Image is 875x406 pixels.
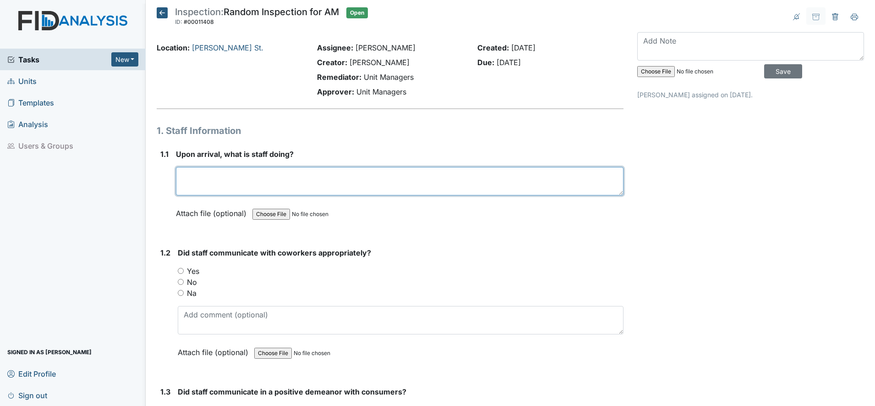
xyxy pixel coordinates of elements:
[160,247,170,258] label: 1.2
[764,64,802,78] input: Save
[184,18,214,25] span: #00011408
[178,248,371,257] span: Did staff communicate with coworkers appropriately?
[178,268,184,274] input: Yes
[187,277,197,288] label: No
[178,342,252,358] label: Attach file (optional)
[497,58,521,67] span: [DATE]
[175,6,224,17] span: Inspection:
[178,279,184,285] input: No
[187,266,199,277] label: Yes
[477,43,509,52] strong: Created:
[7,388,47,402] span: Sign out
[176,150,294,159] span: Upon arrival, what is staff doing?
[111,52,139,67] button: New
[511,43,536,52] span: [DATE]
[317,72,361,82] strong: Remediator:
[317,58,347,67] strong: Creator:
[356,87,406,96] span: Unit Managers
[350,58,410,67] span: [PERSON_NAME]
[7,54,111,65] a: Tasks
[178,387,406,396] span: Did staff communicate in a positive demeanor with consumers?
[160,149,169,160] label: 1.1
[355,43,416,52] span: [PERSON_NAME]
[192,43,263,52] a: [PERSON_NAME] St.
[7,345,92,359] span: Signed in as [PERSON_NAME]
[160,386,170,397] label: 1.3
[346,7,368,18] span: Open
[176,203,250,219] label: Attach file (optional)
[187,288,197,299] label: Na
[317,87,354,96] strong: Approver:
[477,58,494,67] strong: Due:
[157,124,623,138] h1: 1. Staff Information
[7,117,48,131] span: Analysis
[637,90,864,100] p: [PERSON_NAME] assigned on [DATE].
[7,367,56,381] span: Edit Profile
[178,290,184,296] input: Na
[364,72,414,82] span: Unit Managers
[175,7,339,28] div: Random Inspection for AM
[157,43,190,52] strong: Location:
[317,43,353,52] strong: Assignee:
[7,95,54,110] span: Templates
[7,74,37,88] span: Units
[175,18,182,25] span: ID:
